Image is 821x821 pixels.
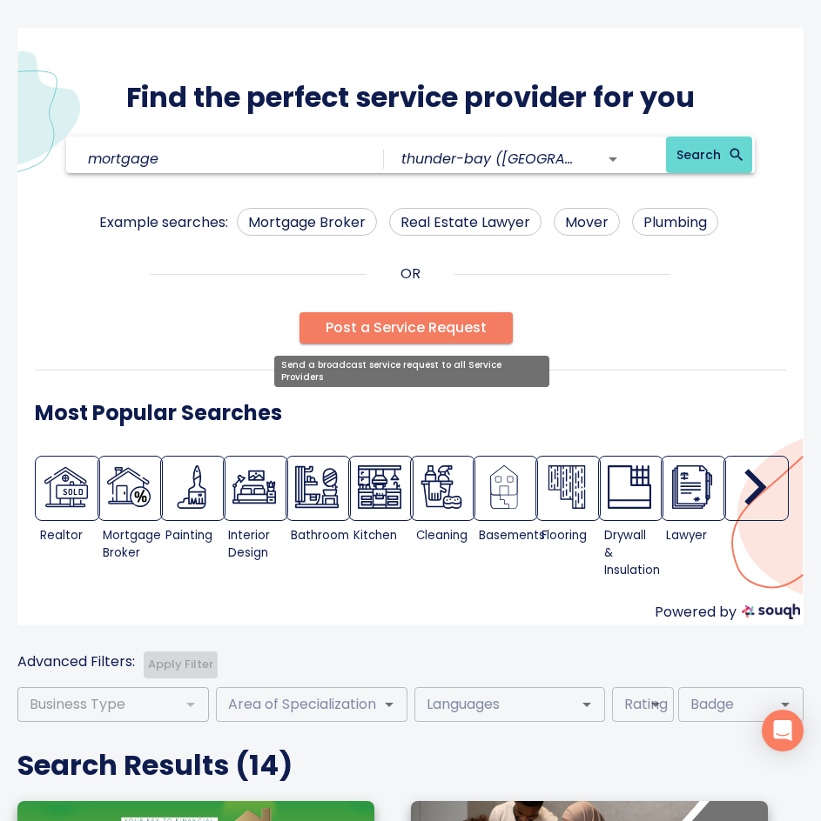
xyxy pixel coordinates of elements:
div: Lawyer [666,527,717,544]
p: OR [400,264,421,284]
img: Flooring [545,465,589,509]
button: Open [377,692,401,717]
div: Drywall and Insulation [598,456,661,584]
input: Which city? [401,145,575,172]
a: Bathroom Remodeling [286,456,351,521]
button: Open [575,692,599,717]
a: Mover [554,208,620,236]
div: Painting [165,527,217,544]
div: Drywall & Insulation [604,527,656,579]
div: Interior Design [228,527,279,562]
img: Real Estate Broker / Agent [44,465,88,509]
a: Basements [473,456,538,521]
h4: Search Results ( 14 ) [17,748,804,783]
img: Cleaning Services [420,465,463,509]
div: Bathroom [291,527,342,544]
p: Advanced Filters: [17,651,135,672]
img: Bathroom Remodeling [295,465,339,509]
div: Open Intercom Messenger [762,710,804,751]
div: Basements [473,456,535,584]
button: Open [643,692,668,717]
img: Real Estate Lawyer [670,465,714,509]
div: Realtor [40,527,91,544]
div: Kitchen [353,527,405,544]
button: Search [666,137,752,174]
a: Plumbing [632,208,718,236]
img: Interior Design Services [232,465,276,509]
div: Real Estate Lawyer [661,456,723,584]
img: Painters & Decorators [170,465,213,509]
span: Mortgage Broker [238,211,376,233]
div: Cleaning [416,527,468,544]
div: Kitchen Remodeling [348,456,411,584]
div: Interior Design Services [223,456,286,584]
a: Mortgage Broker / Agent [98,456,163,521]
button: Open [773,692,797,717]
button: Open [601,147,625,171]
a: Mortgage Broker [237,208,377,236]
a: Flooring [535,456,601,521]
img: Kitchen Remodeling [358,465,401,509]
img: Mortgage Broker / Agent [107,465,151,509]
div: Cleaning Services [410,456,473,584]
a: Real Estate Broker / Agent [35,456,100,521]
div: Mortgage Broker / Agent [98,456,160,584]
img: Drywall and Insulation [608,465,651,509]
div: Bathroom Remodeling [286,456,348,584]
div: Flooring [542,527,593,544]
span: Search [676,144,742,166]
img: Basements [482,465,526,509]
div: Flooring [535,456,598,584]
div: Real Estate Broker / Agent [35,456,98,584]
a: Drywall and Insulation [598,456,663,521]
input: What service are you looking for? [88,145,340,172]
span: Plumbing [633,211,717,233]
div: Painters & Decorators [160,456,223,584]
h4: Find the perfect service provider for you [126,80,695,115]
span: Real Estate Lawyer [390,211,541,233]
p: Powered by [655,602,737,625]
p: Example searches: [99,212,228,236]
h6: Most Popular Searches [35,397,282,430]
div: Basements [479,527,530,544]
div: Mortgage Broker [103,527,154,562]
span: Post a Service Request [326,316,487,340]
a: Painters & Decorators [160,456,225,521]
img: souqh logo [742,604,800,619]
span: Mover [555,211,619,233]
button: Post a Service Request [299,312,513,344]
a: Kitchen Remodeling [348,456,414,521]
a: Real Estate Lawyer [661,456,726,521]
a: Cleaning Services [410,456,475,521]
a: Interior Design Services [223,456,288,521]
a: Real Estate Lawyer [389,208,542,236]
